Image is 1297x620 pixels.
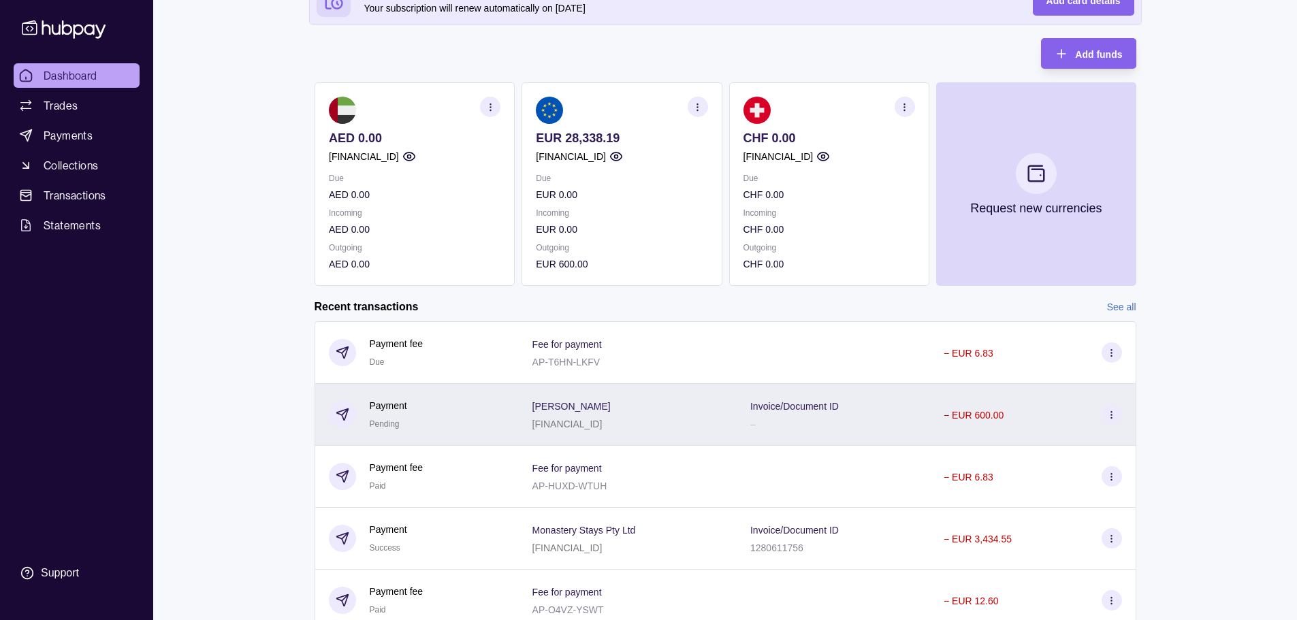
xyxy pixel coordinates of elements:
p: Payment [370,522,407,537]
img: ae [329,97,356,124]
p: Payment fee [370,460,423,475]
p: EUR 600.00 [536,257,707,272]
p: Outgoing [536,240,707,255]
span: Paid [370,481,386,491]
p: AED 0.00 [329,187,500,202]
p: Due [536,171,707,186]
p: Invoice/Document ID [750,401,839,412]
p: Fee for payment [532,463,602,474]
button: Request new currencies [935,82,1136,286]
p: – [750,419,756,429]
p: [PERSON_NAME] [532,401,611,412]
a: See all [1107,299,1136,314]
p: CHF 0.00 [743,187,914,202]
a: Dashboard [14,63,140,88]
p: [FINANCIAL_ID] [532,419,603,429]
p: Your subscription will renew automatically on [DATE] [364,1,1006,16]
p: Due [743,171,914,186]
a: Transactions [14,183,140,208]
span: Add funds [1075,49,1122,60]
span: Pending [370,419,400,429]
p: Payment [370,398,407,413]
p: − EUR 3,434.55 [944,534,1012,544]
p: EUR 28,338.19 [536,131,707,146]
p: AED 0.00 [329,131,500,146]
span: Trades [44,97,78,114]
p: AP-T6HN-LKFV [532,357,601,368]
p: AED 0.00 [329,222,500,237]
img: ch [743,97,770,124]
span: Success [370,543,400,553]
div: Support [41,566,79,581]
span: Payments [44,127,93,144]
p: EUR 0.00 [536,222,707,237]
p: CHF 0.00 [743,131,914,146]
p: [FINANCIAL_ID] [743,149,813,164]
p: Payment fee [370,336,423,351]
p: Incoming [743,206,914,221]
p: Outgoing [329,240,500,255]
span: Collections [44,157,98,174]
h2: Recent transactions [315,299,419,314]
a: Trades [14,93,140,118]
span: Dashboard [44,67,97,84]
a: Statements [14,213,140,238]
p: [FINANCIAL_ID] [536,149,606,164]
p: Monastery Stays Pty Ltd [532,525,636,536]
p: Request new currencies [970,201,1102,216]
p: − EUR 6.83 [944,348,993,359]
p: Outgoing [743,240,914,255]
button: Add funds [1041,38,1136,69]
a: Support [14,559,140,587]
p: CHF 0.00 [743,257,914,272]
p: Incoming [329,206,500,221]
p: Fee for payment [532,339,602,350]
p: [FINANCIAL_ID] [329,149,399,164]
p: AP-O4VZ-YSWT [532,604,604,615]
p: 1280611756 [750,542,803,553]
p: AED 0.00 [329,257,500,272]
p: − EUR 6.83 [944,472,993,483]
a: Collections [14,153,140,178]
a: Payments [14,123,140,148]
span: Transactions [44,187,106,203]
span: Due [370,357,385,367]
p: Fee for payment [532,587,602,598]
p: AP-HUXD-WTUH [532,480,607,491]
p: EUR 0.00 [536,187,707,202]
span: Paid [370,605,386,615]
p: CHF 0.00 [743,222,914,237]
img: eu [536,97,563,124]
p: [FINANCIAL_ID] [532,542,603,553]
p: − EUR 12.60 [944,595,999,606]
p: Due [329,171,500,186]
p: − EUR 600.00 [944,410,1004,421]
p: Payment fee [370,584,423,599]
p: Incoming [536,206,707,221]
span: Statements [44,217,101,233]
p: Invoice/Document ID [750,525,839,536]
